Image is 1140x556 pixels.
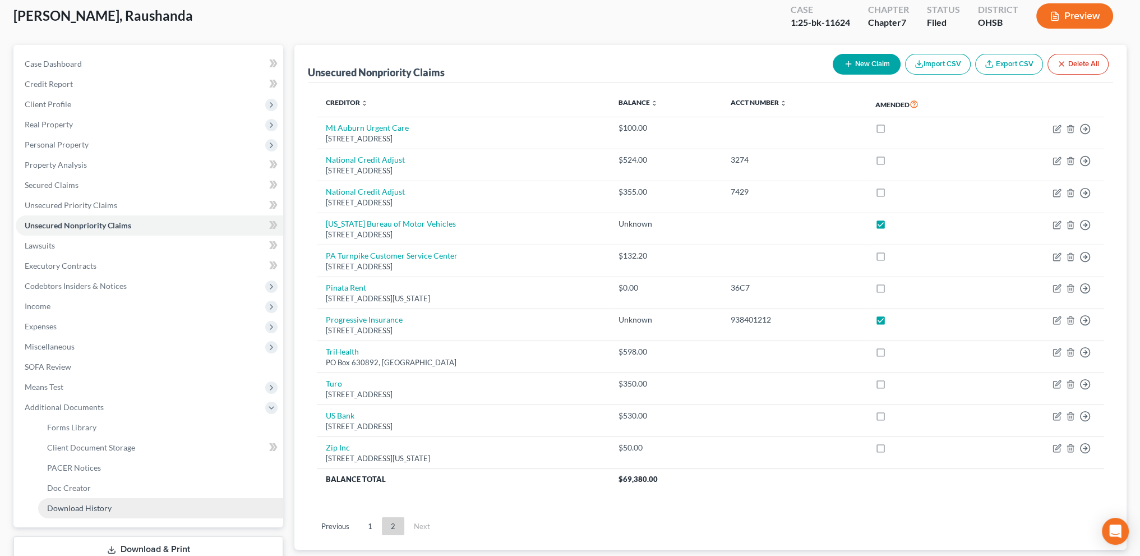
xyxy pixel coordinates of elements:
div: [STREET_ADDRESS] [326,197,601,208]
span: Additional Documents [25,402,104,412]
div: [STREET_ADDRESS][US_STATE] [326,293,601,304]
a: Creditor unfold_more [326,98,368,107]
span: Personal Property [25,140,89,149]
div: Filed [927,16,960,29]
th: Amended [866,91,986,117]
a: US Bank [326,411,354,420]
a: Previous [312,517,358,535]
div: $132.20 [619,250,712,261]
div: Unsecured Nonpriority Claims [308,66,445,79]
div: [STREET_ADDRESS] [326,134,601,144]
span: Doc Creator [47,483,91,493]
span: PACER Notices [47,463,101,472]
a: Unsecured Nonpriority Claims [16,215,283,236]
a: Doc Creator [38,478,283,498]
a: Secured Claims [16,175,283,195]
div: $0.00 [619,282,712,293]
a: Download History [38,498,283,518]
a: 2 [382,517,404,535]
div: [STREET_ADDRESS] [326,325,601,336]
a: Pinata Rent [326,283,366,292]
div: Chapter [868,16,909,29]
div: PO Box 630892, [GEOGRAPHIC_DATA] [326,357,601,368]
div: 36C7 [731,282,857,293]
span: Forms Library [47,422,96,432]
span: Miscellaneous [25,342,75,351]
div: [STREET_ADDRESS] [326,389,601,400]
span: Unsecured Nonpriority Claims [25,220,131,230]
div: $50.00 [619,442,712,453]
a: Property Analysis [16,155,283,175]
div: $355.00 [619,186,712,197]
a: Export CSV [975,54,1043,75]
i: unfold_more [780,100,787,107]
a: Turo [326,379,342,388]
span: Lawsuits [25,241,55,250]
div: $530.00 [619,410,712,421]
div: Status [927,3,960,16]
span: Unsecured Priority Claims [25,200,117,210]
div: [STREET_ADDRESS] [326,261,601,272]
div: 3274 [731,154,857,166]
span: Property Analysis [25,160,87,169]
div: Open Intercom Messenger [1102,518,1129,545]
div: [STREET_ADDRESS][US_STATE] [326,453,601,464]
a: Credit Report [16,74,283,94]
span: Secured Claims [25,180,79,190]
a: Zip Inc [326,443,350,452]
a: [US_STATE] Bureau of Motor Vehicles [326,219,456,228]
div: $598.00 [619,346,712,357]
span: Case Dashboard [25,59,82,68]
div: [STREET_ADDRESS] [326,229,601,240]
a: PA Turnpike Customer Service Center [326,251,458,260]
span: SOFA Review [25,362,71,371]
div: $524.00 [619,154,712,166]
div: $100.00 [619,122,712,134]
div: OHSB [978,16,1018,29]
div: [STREET_ADDRESS] [326,421,601,432]
a: Progressive Insurance [326,315,403,324]
a: Acct Number unfold_more [731,98,787,107]
a: Case Dashboard [16,54,283,74]
span: Means Test [25,382,63,392]
div: Chapter [868,3,909,16]
div: Case [791,3,850,16]
a: Executory Contracts [16,256,283,276]
div: 938401212 [731,314,857,325]
th: Balance Total [317,469,610,489]
a: TriHealth [326,347,359,356]
span: [PERSON_NAME], Raushanda [13,7,193,24]
span: Credit Report [25,79,73,89]
button: Preview [1036,3,1113,29]
button: Delete All [1047,54,1109,75]
span: Executory Contracts [25,261,96,270]
a: Forms Library [38,417,283,438]
div: 7429 [731,186,857,197]
div: 1:25-bk-11624 [791,16,850,29]
a: PACER Notices [38,458,283,478]
a: National Credit Adjust [326,187,405,196]
button: New Claim [833,54,901,75]
a: Balance unfold_more [619,98,658,107]
i: unfold_more [361,100,368,107]
div: Unknown [619,218,712,229]
span: 7 [901,17,906,27]
span: Download History [47,503,112,513]
span: $69,380.00 [619,475,658,484]
a: Client Document Storage [38,438,283,458]
button: Import CSV [905,54,971,75]
a: SOFA Review [16,357,283,377]
a: National Credit Adjust [326,155,405,164]
span: Codebtors Insiders & Notices [25,281,127,291]
a: Unsecured Priority Claims [16,195,283,215]
a: 1 [359,517,381,535]
a: Mt Auburn Urgent Care [326,123,409,132]
span: Client Profile [25,99,71,109]
div: $350.00 [619,378,712,389]
a: Lawsuits [16,236,283,256]
span: Expenses [25,321,57,331]
span: Client Document Storage [47,443,135,452]
span: Real Property [25,120,73,129]
div: [STREET_ADDRESS] [326,166,601,176]
div: Unknown [619,314,712,325]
